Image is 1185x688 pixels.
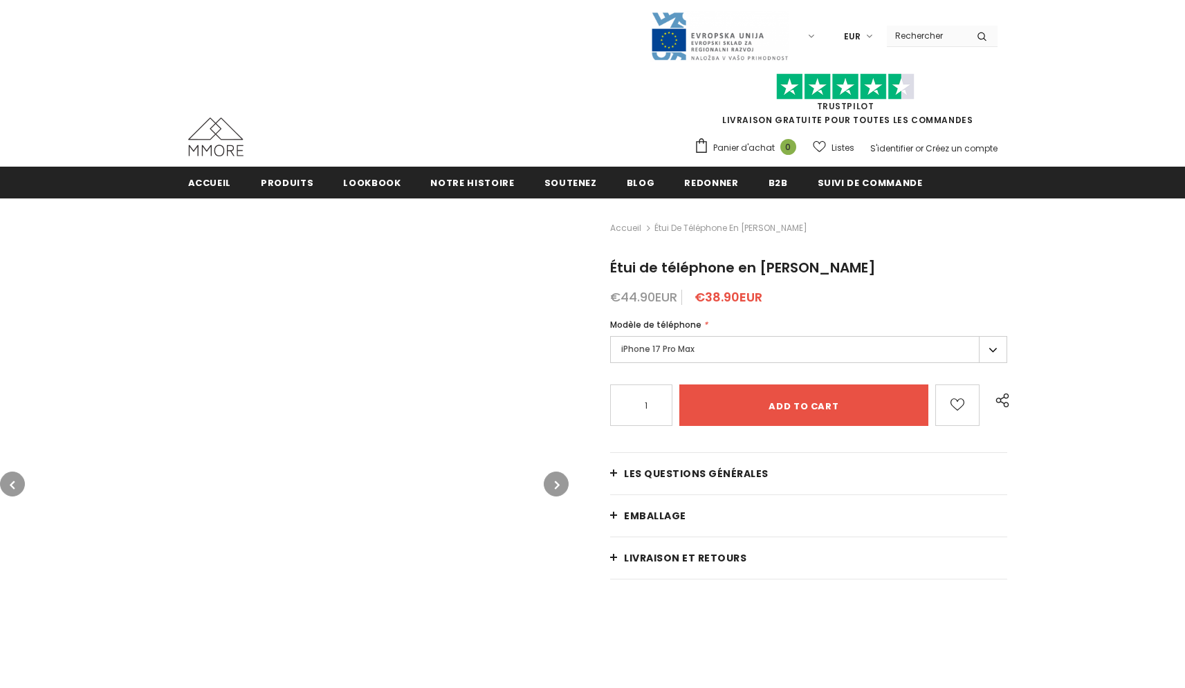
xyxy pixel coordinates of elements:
[430,176,514,189] span: Notre histoire
[818,176,923,189] span: Suivi de commande
[610,336,1007,363] label: iPhone 17 Pro Max
[654,220,807,236] span: Étui de téléphone en [PERSON_NAME]
[261,167,313,198] a: Produits
[870,142,913,154] a: S'identifier
[684,167,738,198] a: Redonner
[627,176,655,189] span: Blog
[610,319,701,331] span: Modèle de téléphone
[610,453,1007,494] a: Les questions générales
[679,384,928,426] input: Add to cart
[624,509,686,523] span: EMBALLAGE
[694,80,998,126] span: LIVRAISON GRATUITE POUR TOUTES LES COMMANDES
[684,176,738,189] span: Redonner
[776,73,915,100] img: Faites confiance aux étoiles pilotes
[261,176,313,189] span: Produits
[610,288,677,306] span: €44.90EUR
[610,220,641,236] a: Accueil
[650,11,789,62] img: Javni Razpis
[188,118,244,156] img: Cas MMORE
[915,142,924,154] span: or
[610,537,1007,579] a: Livraison et retours
[780,139,796,155] span: 0
[430,167,514,198] a: Notre histoire
[832,141,854,155] span: Listes
[544,167,597,198] a: soutenez
[610,495,1007,537] a: EMBALLAGE
[926,142,998,154] a: Créez un compte
[817,100,874,112] a: TrustPilot
[188,176,232,189] span: Accueil
[769,176,788,189] span: B2B
[343,167,401,198] a: Lookbook
[694,138,803,158] a: Panier d'achat 0
[624,551,746,565] span: Livraison et retours
[887,26,966,46] input: Search Site
[544,176,597,189] span: soutenez
[769,167,788,198] a: B2B
[188,167,232,198] a: Accueil
[713,141,775,155] span: Panier d'achat
[695,288,762,306] span: €38.90EUR
[343,176,401,189] span: Lookbook
[818,167,923,198] a: Suivi de commande
[813,136,854,160] a: Listes
[844,30,861,44] span: EUR
[627,167,655,198] a: Blog
[610,258,876,277] span: Étui de téléphone en [PERSON_NAME]
[624,467,769,481] span: Les questions générales
[650,30,789,41] a: Javni Razpis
